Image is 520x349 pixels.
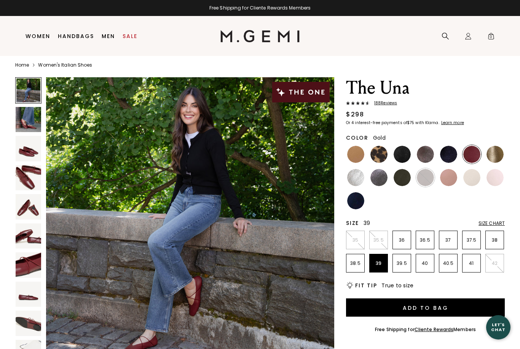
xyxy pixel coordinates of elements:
a: Men [102,33,115,39]
a: Learn more [440,121,464,125]
a: Handbags [58,33,94,39]
img: The Una [16,252,41,278]
a: Home [15,62,29,68]
klarna-placement-style-amount: $75 [407,120,414,126]
img: Military [394,169,411,186]
p: 39.5 [393,260,411,266]
img: The Una [16,165,41,191]
img: Burgundy [463,146,480,163]
img: The Una [16,311,41,336]
img: Navy [347,192,364,209]
a: Cliente Rewards [415,326,454,333]
img: Silver [347,169,364,186]
div: Let's Chat [486,322,510,332]
button: Add to Bag [346,298,505,317]
span: 39 [364,219,370,227]
img: Midnight Blue [440,146,457,163]
klarna-placement-style-body: Or 4 interest-free payments of [346,120,407,126]
p: 40.5 [439,260,457,266]
p: 37.5 [463,237,480,243]
p: 39 [370,260,388,266]
img: Chocolate [417,169,434,186]
img: Gold [487,146,504,163]
p: 38 [486,237,504,243]
img: Light Tan [347,146,364,163]
img: Cocoa [417,146,434,163]
span: True to size [381,282,413,289]
span: 0 [487,34,495,41]
div: Free Shipping for Members [375,327,476,333]
p: 36 [393,237,411,243]
span: 188 Review s [370,101,397,105]
img: The Una [16,282,41,307]
img: The Una [16,194,41,220]
img: Ecru [463,169,480,186]
span: Gold [373,134,386,142]
img: M.Gemi [220,30,300,42]
img: Leopard Print [370,146,388,163]
h2: Fit Tip [355,282,377,288]
klarna-placement-style-cta: Learn more [441,120,464,126]
p: 40 [416,260,434,266]
a: Women's Italian Shoes [38,62,92,68]
p: 35 [346,237,364,243]
img: The Una [16,136,41,161]
a: Sale [123,33,137,39]
img: Black [394,146,411,163]
p: 37 [439,237,457,243]
p: 38.5 [346,260,364,266]
img: The Una [16,107,41,132]
a: Women [26,33,50,39]
img: Ballerina Pink [487,169,504,186]
p: 41 [463,260,480,266]
klarna-placement-style-body: with Klarna [415,120,440,126]
img: Antique Rose [440,169,457,186]
div: Size Chart [479,220,505,226]
p: 35.5 [370,237,388,243]
p: 36.5 [416,237,434,243]
h2: Size [346,220,359,226]
h2: Color [346,135,368,141]
div: $298 [346,110,364,119]
a: 188Reviews [346,101,505,107]
img: Gunmetal [370,169,388,186]
p: 42 [486,260,504,266]
h1: The Una [346,77,505,99]
img: The Una [16,223,41,249]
